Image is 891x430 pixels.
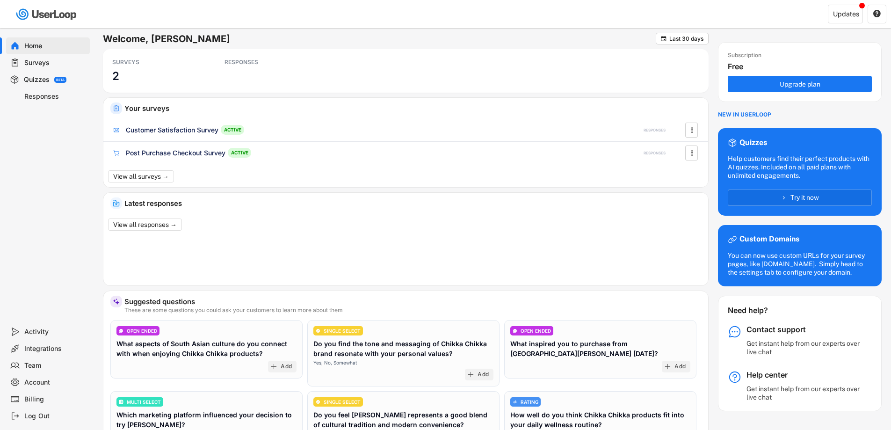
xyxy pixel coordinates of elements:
[661,35,666,42] text: 
[510,410,690,430] div: How well do you think Chikka Chikka products fit into your daily wellness routine?
[324,328,361,333] div: SINGLE SELECT
[687,146,696,160] button: 
[873,10,881,18] button: 
[24,361,86,370] div: Team
[521,400,538,404] div: RATING
[24,395,86,404] div: Billing
[24,75,50,84] div: Quizzes
[746,385,863,401] div: Get instant help from our experts over live chat
[728,154,872,180] div: Help customers find their perfect products with AI quizzes. Included on all paid plans with unlim...
[14,5,80,24] img: userloop-logo-01.svg
[126,125,218,135] div: Customer Satisfaction Survey
[687,123,696,137] button: 
[728,306,793,315] div: Need help?
[728,76,872,92] button: Upgrade plan
[124,200,701,207] div: Latest responses
[316,400,320,404] img: CircleTickMinorWhite.svg
[116,339,297,358] div: What aspects of South Asian culture do you connect with when enjoying Chikka Chikka products?
[126,148,225,158] div: Post Purchase Checkout Survey
[124,298,701,305] div: Suggested questions
[521,328,551,333] div: OPEN ENDED
[113,298,120,305] img: MagicMajor%20%28Purple%29.svg
[313,359,357,366] div: Yes, No, Somewhat
[24,412,86,421] div: Log Out
[728,189,872,206] button: Try it now
[112,58,196,66] div: SURVEYS
[324,400,361,404] div: SINGLE SELECT
[510,339,690,358] div: What inspired you to purchase from [GEOGRAPHIC_DATA][PERSON_NAME] [DATE]?
[873,9,881,18] text: 
[119,328,123,333] img: ConversationMinor.svg
[746,325,863,335] div: Contact support
[103,33,656,45] h6: Welcome, [PERSON_NAME]
[513,328,517,333] img: ConversationMinor.svg
[228,148,251,158] div: ACTIVE
[739,234,799,244] div: Custom Domains
[669,36,703,42] div: Last 30 days
[739,138,767,148] div: Quizzes
[24,344,86,353] div: Integrations
[313,410,493,430] div: Do you feel [PERSON_NAME] represents a good blend of cultural tradition and modern convenience?
[24,58,86,67] div: Surveys
[24,328,86,336] div: Activity
[728,251,872,277] div: You can now use custom URLs for your survey pages, like [DOMAIN_NAME]. Simply head to the setting...
[113,200,120,207] img: IncomingMajor.svg
[644,128,666,133] div: RESPONSES
[746,370,863,380] div: Help center
[127,328,157,333] div: OPEN ENDED
[108,170,174,182] button: View all surveys →
[833,11,859,17] div: Updates
[116,410,297,430] div: Which marketing platform influenced your decision to try [PERSON_NAME]?
[691,125,693,135] text: 
[221,125,244,135] div: ACTIVE
[108,219,182,231] button: View all responses →
[124,105,701,112] div: Your surveys
[127,400,161,404] div: MULTI SELECT
[728,52,761,59] div: Subscription
[112,69,119,83] h3: 2
[316,328,320,333] img: CircleTickMinorWhite.svg
[119,400,123,404] img: ListMajor.svg
[513,400,517,404] img: AdjustIcon.svg
[718,111,771,119] div: NEW IN USERLOOP
[674,363,686,371] div: Add
[728,62,877,72] div: Free
[313,339,493,358] div: Do you find the tone and messaging of Chikka Chikka brand resonate with your personal values?
[660,35,667,42] button: 
[225,58,309,66] div: RESPONSES
[24,92,86,101] div: Responses
[124,307,701,313] div: These are some questions you could ask your customers to learn more about them
[746,339,863,356] div: Get instant help from our experts over live chat
[56,78,65,81] div: BETA
[281,363,292,371] div: Add
[691,148,693,158] text: 
[644,151,666,156] div: RESPONSES
[24,378,86,387] div: Account
[24,42,86,51] div: Home
[790,194,819,201] span: Try it now
[478,371,489,379] div: Add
